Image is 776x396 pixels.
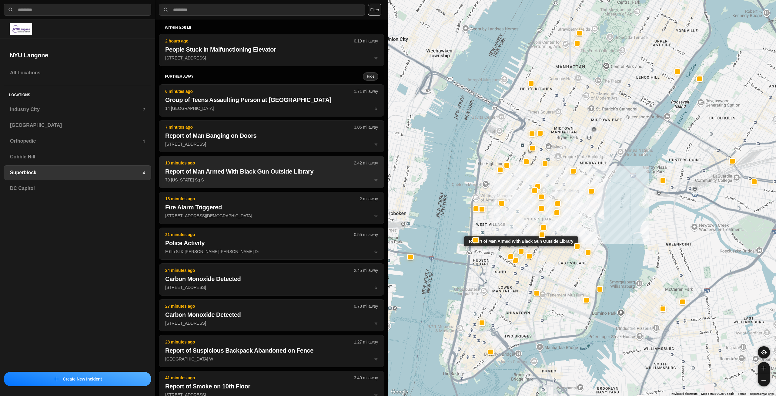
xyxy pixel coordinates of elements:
a: 10 minutes ago2.42 mi awayReport of Man Armed With Black Gun Outside Library70 [US_STATE] Sq Sstar [159,177,384,182]
button: 21 minutes ago0.55 mi awayPolice ActivityE 6th St & [PERSON_NAME] [PERSON_NAME] Drstar [159,228,384,260]
h2: NYU Langone [10,51,145,59]
span: star [374,357,378,361]
img: zoom-out [761,378,766,383]
button: Keyboard shortcuts [671,392,697,396]
h2: Carbon Monoxide Detected [165,275,378,283]
p: 21 minutes ago [165,232,354,238]
span: star [374,249,378,254]
h3: Cobble Hill [10,153,145,161]
span: star [374,56,378,60]
p: [STREET_ADDRESS] [165,141,378,147]
button: iconCreate New Incident [4,372,151,386]
img: zoom-in [761,366,766,371]
button: 28 minutes ago1.27 mi awayReport of Suspicious Backpack Abandoned on Fence[GEOGRAPHIC_DATA] Wstar [159,335,384,367]
p: 1.27 mi away [354,339,378,345]
h2: Report of Man Banging on Doors [165,131,378,140]
p: Create New Incident [63,376,102,382]
h2: Police Activity [165,239,378,247]
h3: Industry City [10,106,142,113]
h2: Report of Man Armed With Black Gun Outside Library [165,167,378,176]
p: 2.42 mi away [354,160,378,166]
a: 24 minutes ago2.45 mi awayCarbon Monoxide Detected[STREET_ADDRESS]star [159,285,384,290]
p: 70 [US_STATE] Sq S [165,177,378,183]
img: icon [54,377,59,381]
p: 10 minutes ago [165,160,354,166]
p: 2 hours ago [165,38,354,44]
h3: All Locations [10,69,145,76]
p: 4 [142,170,145,176]
div: Report of Man Armed With Black Gun Outside Library [464,236,578,246]
h2: Fire Alarm Triggered [165,203,378,212]
a: DC Capitol [4,181,151,196]
p: 0.78 mi away [354,303,378,309]
h3: DC Capitol [10,185,145,192]
span: star [374,142,378,147]
button: zoom-in [758,362,770,374]
a: Cobble Hill [4,150,151,164]
span: star [374,106,378,111]
p: 14 [GEOGRAPHIC_DATA] [165,105,378,111]
p: E 6th St & [PERSON_NAME] [PERSON_NAME] Dr [165,249,378,255]
button: 24 minutes ago2.45 mi awayCarbon Monoxide Detected[STREET_ADDRESS]star [159,263,384,296]
a: All Locations [4,66,151,80]
span: star [374,178,378,182]
h2: Report of Smoke on 10th Floor [165,382,378,391]
p: [STREET_ADDRESS] [165,284,378,290]
p: [STREET_ADDRESS] [165,320,378,326]
p: [GEOGRAPHIC_DATA] W [165,356,378,362]
img: recenter [761,350,767,355]
a: 27 minutes ago0.78 mi awayCarbon Monoxide Detected[STREET_ADDRESS]star [159,320,384,326]
img: search [8,7,14,13]
h3: Orthopedic [10,137,142,145]
img: Google [390,388,410,396]
a: Terms (opens in new tab) [738,392,746,395]
p: 2.45 mi away [354,267,378,273]
span: star [374,285,378,290]
button: recenter [758,346,770,358]
a: 2 hours ago0.19 mi awayPeople Stuck in Malfunctioning Elevator[STREET_ADDRESS]star [159,55,384,60]
h5: further away [165,74,363,79]
span: star [374,321,378,326]
p: 6 minutes ago [165,88,354,94]
p: 4 [142,138,145,144]
button: zoom-out [758,374,770,386]
a: Industry City2 [4,102,151,117]
a: Superblock4 [4,165,151,180]
p: 28 minutes ago [165,339,354,345]
p: 0.19 mi away [354,38,378,44]
button: 2 hours ago0.19 mi awayPeople Stuck in Malfunctioning Elevator[STREET_ADDRESS]star [159,34,384,66]
a: Report a map error [750,392,774,395]
p: 24 minutes ago [165,267,354,273]
h5: Locations [4,85,151,102]
button: Hide [363,72,378,81]
button: Filter [368,4,381,16]
p: 1.71 mi away [354,88,378,94]
span: star [374,213,378,218]
h2: Group of Teens Assaulting Person at [GEOGRAPHIC_DATA] [165,96,378,104]
p: 18 minutes ago [165,196,360,202]
a: 18 minutes ago2 mi awayFire Alarm Triggered[STREET_ADDRESS][DEMOGRAPHIC_DATA]star [159,213,384,218]
a: 6 minutes ago1.71 mi awayGroup of Teens Assaulting Person at [GEOGRAPHIC_DATA]14 [GEOGRAPHIC_DATA... [159,106,384,111]
p: 41 minutes ago [165,375,354,381]
p: 3.49 mi away [354,375,378,381]
a: Open this area in Google Maps (opens a new window) [390,388,410,396]
h3: [GEOGRAPHIC_DATA] [10,122,145,129]
a: 21 minutes ago0.55 mi awayPolice ActivityE 6th St & [PERSON_NAME] [PERSON_NAME] Drstar [159,249,384,254]
button: 10 minutes ago2.42 mi awayReport of Man Armed With Black Gun Outside Library70 [US_STATE] Sq Sstar [159,156,384,188]
p: 2 [142,107,145,113]
p: 0.55 mi away [354,232,378,238]
a: 28 minutes ago1.27 mi awayReport of Suspicious Backpack Abandoned on Fence[GEOGRAPHIC_DATA] Wstar [159,356,384,361]
h3: Superblock [10,169,142,176]
p: 2 mi away [360,196,378,202]
h2: Carbon Monoxide Detected [165,310,378,319]
p: 7 minutes ago [165,124,354,130]
img: logo [10,23,32,35]
span: Map data ©2025 Google [701,392,734,395]
a: 7 minutes ago3.06 mi awayReport of Man Banging on Doors[STREET_ADDRESS]star [159,141,384,147]
h2: People Stuck in Malfunctioning Elevator [165,45,378,54]
img: search [163,7,169,13]
p: [STREET_ADDRESS][DEMOGRAPHIC_DATA] [165,213,378,219]
small: Hide [367,74,374,79]
p: [STREET_ADDRESS] [165,55,378,61]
